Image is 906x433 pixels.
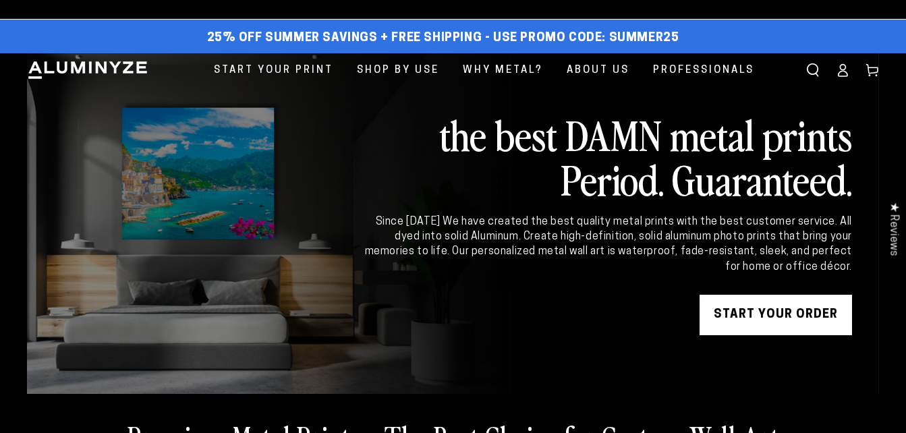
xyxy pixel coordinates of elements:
[463,61,543,80] span: Why Metal?
[204,53,343,88] a: Start Your Print
[798,55,828,85] summary: Search our site
[347,53,449,88] a: Shop By Use
[880,192,906,266] div: Click to open Judge.me floating reviews tab
[362,112,852,201] h2: the best DAMN metal prints Period. Guaranteed.
[643,53,764,88] a: Professionals
[557,53,640,88] a: About Us
[700,295,852,335] a: START YOUR Order
[362,214,852,275] div: Since [DATE] We have created the best quality metal prints with the best customer service. All dy...
[27,60,148,80] img: Aluminyze
[357,61,439,80] span: Shop By Use
[453,53,553,88] a: Why Metal?
[567,61,629,80] span: About Us
[207,31,679,46] span: 25% off Summer Savings + Free Shipping - Use Promo Code: SUMMER25
[214,61,333,80] span: Start Your Print
[653,61,754,80] span: Professionals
